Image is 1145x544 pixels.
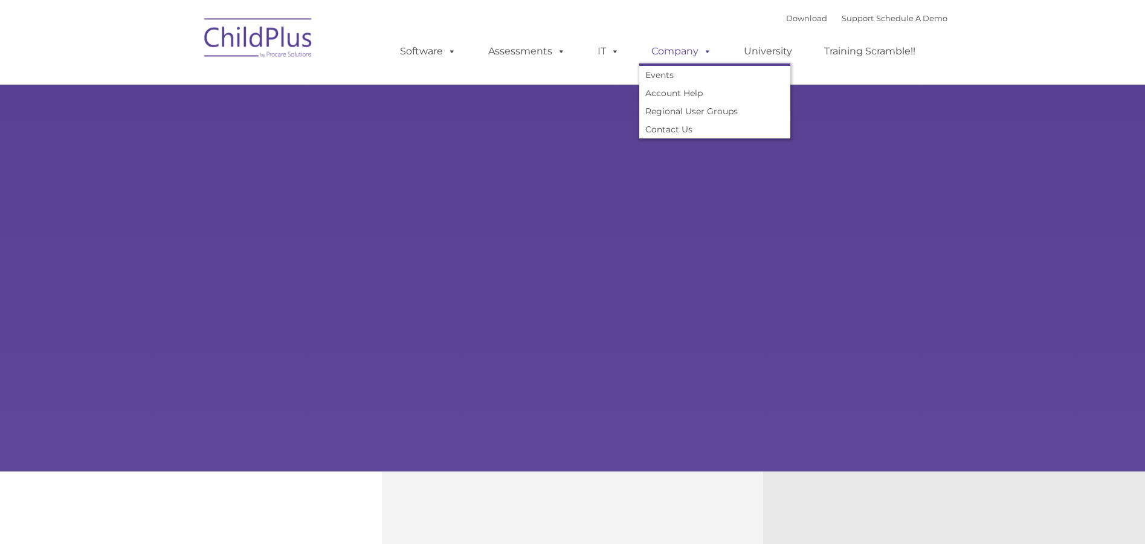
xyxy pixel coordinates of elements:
[639,102,790,120] a: Regional User Groups
[198,10,319,70] img: ChildPlus by Procare Solutions
[639,120,790,138] a: Contact Us
[639,66,790,84] a: Events
[786,13,827,23] a: Download
[639,84,790,102] a: Account Help
[842,13,874,23] a: Support
[786,13,947,23] font: |
[388,39,468,63] a: Software
[585,39,631,63] a: IT
[732,39,804,63] a: University
[812,39,927,63] a: Training Scramble!!
[876,13,947,23] a: Schedule A Demo
[476,39,578,63] a: Assessments
[639,39,724,63] a: Company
